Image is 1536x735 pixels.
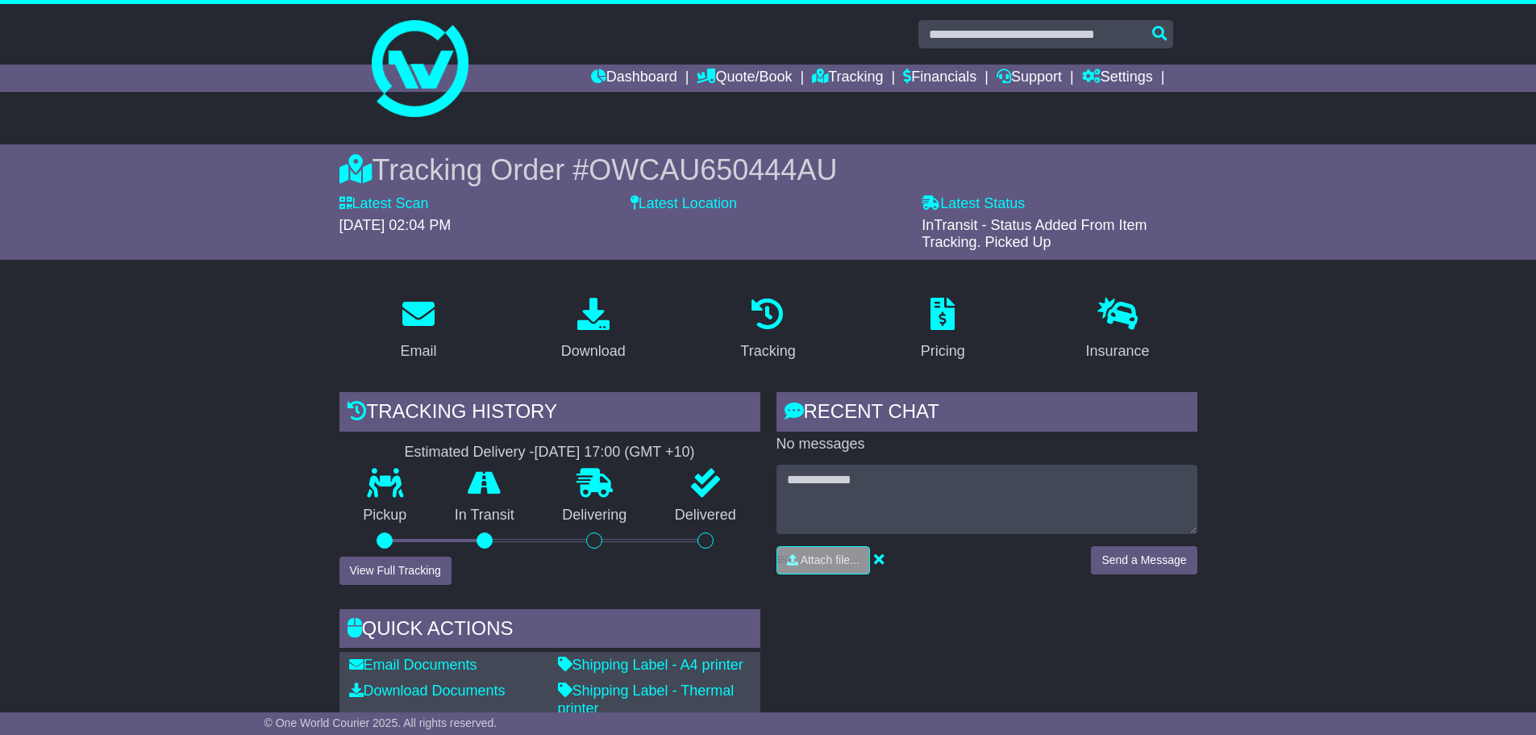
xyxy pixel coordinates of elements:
div: [DATE] 17:00 (GMT +10) [535,444,695,461]
a: Support [997,65,1062,92]
div: Tracking history [339,392,760,436]
label: Latest Scan [339,195,429,213]
div: Download [561,340,626,362]
p: No messages [776,436,1197,453]
span: InTransit - Status Added From Item Tracking. Picked Up [922,217,1147,251]
a: Shipping Label - Thermal printer [558,683,735,716]
button: View Full Tracking [339,557,452,585]
a: Download [551,292,636,368]
p: Delivered [651,507,760,524]
a: Email [389,292,447,368]
a: Quote/Book [697,65,792,92]
span: © One World Courier 2025. All rights reserved. [264,716,497,729]
span: [DATE] 02:04 PM [339,217,452,233]
span: OWCAU650444AU [589,153,837,186]
a: Email Documents [349,657,477,673]
div: Pricing [921,340,965,362]
div: Tracking [740,340,795,362]
a: Shipping Label - A4 printer [558,657,743,673]
a: Insurance [1076,292,1160,368]
label: Latest Status [922,195,1025,213]
a: Financials [903,65,976,92]
a: Dashboard [591,65,677,92]
p: Delivering [539,507,651,524]
label: Latest Location [631,195,737,213]
a: Tracking [812,65,883,92]
p: Pickup [339,507,431,524]
div: Email [400,340,436,362]
div: RECENT CHAT [776,392,1197,436]
a: Download Documents [349,683,506,699]
a: Settings [1082,65,1153,92]
div: Quick Actions [339,609,760,653]
a: Tracking [730,292,805,368]
a: Pricing [910,292,976,368]
div: Insurance [1086,340,1150,362]
div: Estimated Delivery - [339,444,760,461]
button: Send a Message [1091,546,1197,574]
p: In Transit [431,507,539,524]
div: Tracking Order # [339,152,1197,187]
